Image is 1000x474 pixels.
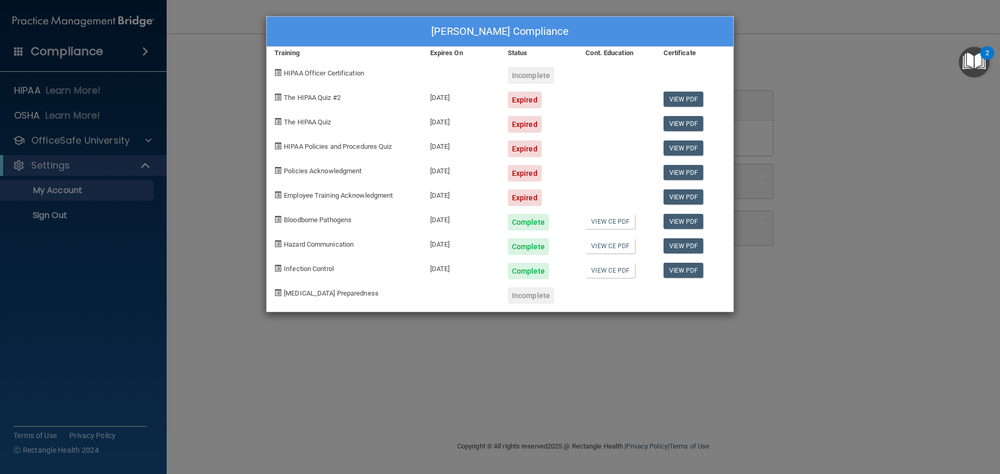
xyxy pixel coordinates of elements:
[664,263,704,278] a: View PDF
[508,92,542,108] div: Expired
[664,116,704,131] a: View PDF
[284,118,331,126] span: The HIPAA Quiz
[664,140,704,156] a: View PDF
[267,47,422,59] div: Training
[284,94,341,101] span: The HIPAA Quiz #2
[959,47,990,78] button: Open Resource Center, 2 new notifications
[422,47,500,59] div: Expires On
[664,92,704,107] a: View PDF
[656,47,733,59] div: Certificate
[422,182,500,206] div: [DATE]
[422,157,500,182] div: [DATE]
[664,214,704,229] a: View PDF
[508,67,554,84] div: Incomplete
[284,289,379,297] span: [MEDICAL_DATA] Preparedness
[284,167,361,175] span: Policies Acknowledgment
[508,165,542,182] div: Expired
[284,216,352,224] span: Bloodborne Pathogens
[422,84,500,108] div: [DATE]
[267,17,733,47] div: [PERSON_NAME] Compliance
[284,69,364,77] span: HIPAA Officer Certification
[664,165,704,180] a: View PDF
[284,143,392,150] span: HIPAA Policies and Procedures Quiz
[508,189,542,206] div: Expired
[284,191,393,199] span: Employee Training Acknowledgment
[422,206,500,230] div: [DATE]
[422,133,500,157] div: [DATE]
[422,255,500,279] div: [DATE]
[508,116,542,133] div: Expired
[508,214,549,230] div: Complete
[585,238,635,253] a: View CE PDF
[508,140,542,157] div: Expired
[284,265,334,273] span: Infection Control
[578,47,655,59] div: Cont. Education
[508,263,549,279] div: Complete
[985,53,989,67] div: 2
[820,400,988,442] iframe: Drift Widget Chat Controller
[500,47,578,59] div: Status
[664,189,704,204] a: View PDF
[422,230,500,255] div: [DATE]
[585,214,635,229] a: View CE PDF
[664,238,704,253] a: View PDF
[508,287,554,304] div: Incomplete
[585,263,635,278] a: View CE PDF
[422,108,500,133] div: [DATE]
[508,238,549,255] div: Complete
[284,240,354,248] span: Hazard Communication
